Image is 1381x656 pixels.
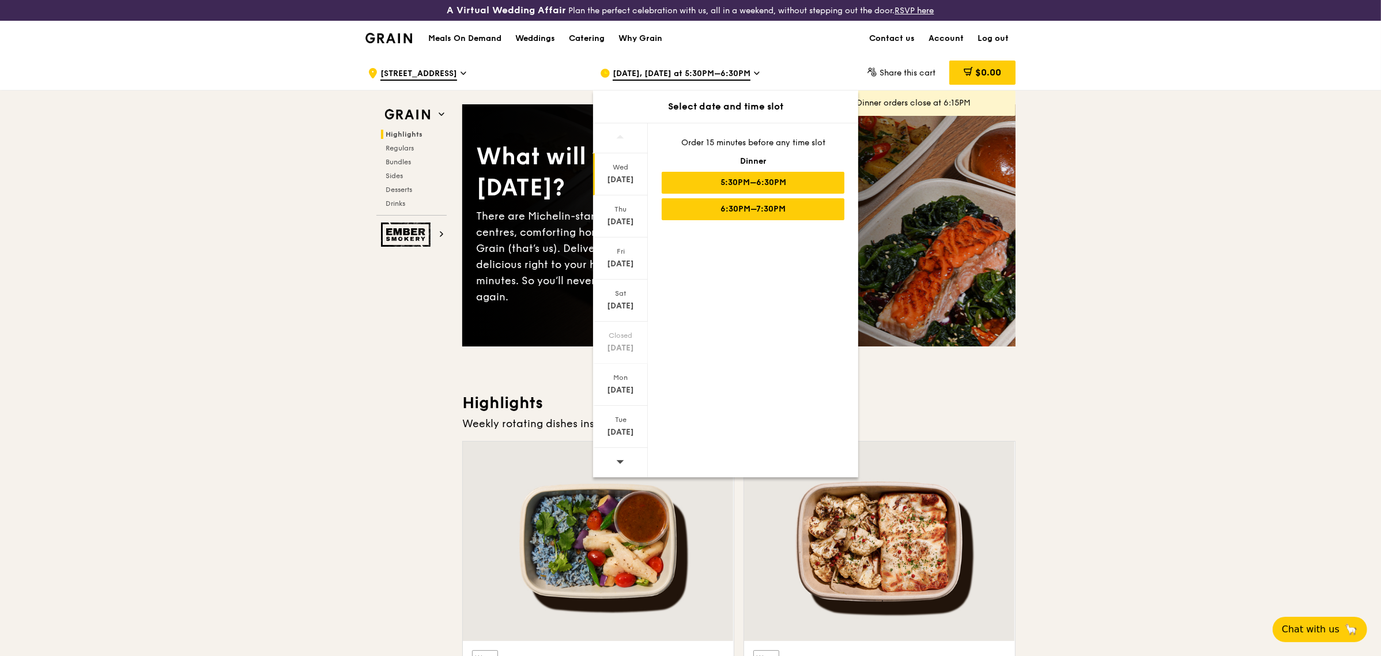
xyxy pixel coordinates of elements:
div: Wed [595,163,646,172]
span: Drinks [386,199,405,208]
button: Chat with us🦙 [1273,617,1367,642]
span: 🦙 [1344,623,1358,636]
span: Regulars [386,144,414,152]
a: Log out [971,21,1016,56]
img: Grain web logo [381,104,434,125]
div: [DATE] [595,427,646,438]
div: Plan the perfect celebration with us, all in a weekend, without stepping out the door. [359,5,1022,16]
div: Dinner [662,156,844,167]
div: Thu [595,205,646,214]
a: Account [922,21,971,56]
div: Tue [595,415,646,424]
span: Highlights [386,130,422,138]
div: [DATE] [595,216,646,228]
div: Weddings [515,21,555,56]
a: GrainGrain [365,20,412,55]
div: [DATE] [595,342,646,354]
div: Select date and time slot [593,100,858,114]
div: 5:30PM–6:30PM [662,172,844,194]
a: Weddings [508,21,562,56]
div: Catering [569,21,605,56]
div: 6:30PM–7:30PM [662,198,844,220]
span: Share this cart [880,68,935,78]
div: What will you eat [DATE]? [476,141,739,203]
span: Chat with us [1282,623,1340,636]
div: Closed [595,331,646,340]
span: Bundles [386,158,411,166]
span: [STREET_ADDRESS] [380,68,457,81]
div: [DATE] [595,300,646,312]
h3: Highlights [462,393,1016,413]
a: RSVP here [895,6,934,16]
div: Weekly rotating dishes inspired by flavours from around the world. [462,416,1016,432]
span: $0.00 [975,67,1001,78]
div: Mon [595,373,646,382]
h3: A Virtual Wedding Affair [447,5,567,16]
div: Why Grain [618,21,662,56]
h1: Meals On Demand [428,33,501,44]
a: Why Grain [612,21,669,56]
span: Sides [386,172,403,180]
a: Catering [562,21,612,56]
div: [DATE] [595,258,646,270]
span: [DATE], [DATE] at 5:30PM–6:30PM [613,68,750,81]
img: Ember Smokery web logo [381,223,434,247]
div: [DATE] [595,174,646,186]
span: Desserts [386,186,412,194]
div: Fri [595,247,646,256]
div: Sat [595,289,646,298]
div: There are Michelin-star restaurants, hawker centres, comforting home-cooked classics… and Grain (... [476,208,739,305]
div: Dinner orders close at 6:15PM [856,97,1006,109]
div: Order 15 minutes before any time slot [662,137,844,149]
div: [DATE] [595,384,646,396]
img: Grain [365,33,412,43]
a: Contact us [862,21,922,56]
